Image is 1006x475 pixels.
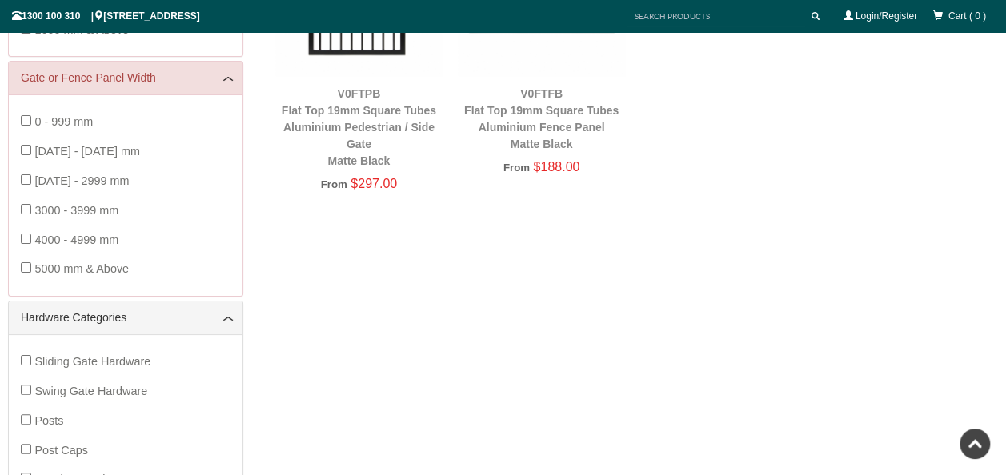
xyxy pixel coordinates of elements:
[12,10,200,22] span: 1300 100 310 | [STREET_ADDRESS]
[321,178,347,190] span: From
[34,234,118,246] span: 4000 - 4999 mm
[627,6,805,26] input: SEARCH PRODUCTS
[34,444,87,457] span: Post Caps
[856,10,917,22] a: Login/Register
[34,204,118,217] span: 3000 - 3999 mm
[351,177,397,190] span: $297.00
[464,87,619,150] a: V0FTFBFlat Top 19mm Square TubesAluminium Fence PanelMatte Black
[21,70,230,86] a: Gate or Fence Panel Width
[533,160,579,174] span: $188.00
[282,87,436,167] a: V0FTPBFlat Top 19mm Square TubesAluminium Pedestrian / Side GateMatte Black
[34,262,129,275] span: 5000 mm & Above
[948,10,986,22] span: Cart ( 0 )
[34,414,63,427] span: Posts
[34,23,129,36] span: 1600 mm & Above
[34,145,139,158] span: [DATE] - [DATE] mm
[34,355,150,368] span: Sliding Gate Hardware
[21,309,230,326] a: Hardware Categories
[34,115,93,128] span: 0 - 999 mm
[503,162,530,174] span: From
[34,385,147,397] span: Swing Gate Hardware
[34,174,129,187] span: [DATE] - 2999 mm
